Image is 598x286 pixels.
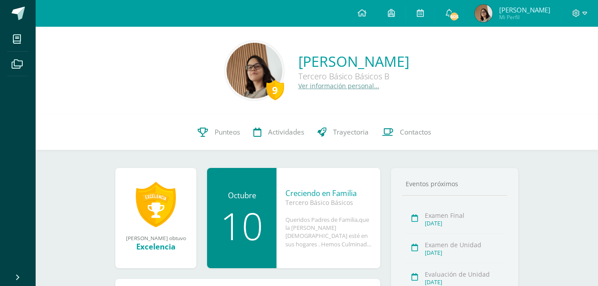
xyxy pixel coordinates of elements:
[499,5,550,14] span: [PERSON_NAME]
[285,216,371,248] div: Queridos Padres de Familia,que la [PERSON_NAME][DEMOGRAPHIC_DATA] esté en sus hogares . Hemos Cul...
[375,114,438,150] a: Contactos
[425,211,504,220] div: Examen Final
[298,82,379,90] a: Ver información personal...
[499,13,550,21] span: Mi Perfil
[425,249,504,257] div: [DATE]
[333,127,369,137] span: Trayectoria
[227,43,282,98] img: a09f231fa0f41e3f60c664b48c18f271.png
[216,190,268,200] div: Octubre
[124,234,187,241] div: [PERSON_NAME] obtuvo
[425,278,504,286] div: [DATE]
[425,270,504,278] div: Evaluación de Unidad
[400,127,431,137] span: Contactos
[285,188,371,198] div: Creciendo en Familia
[124,241,187,252] div: Excelencia
[298,52,409,71] a: [PERSON_NAME]
[425,241,504,249] div: Examen de Unidad
[215,127,240,137] span: Punteos
[247,114,311,150] a: Actividades
[402,180,507,188] div: Eventos próximos
[216,207,268,245] div: 10
[268,127,304,137] span: Actividades
[475,4,492,22] img: 0e8dd81227810d544f711f14169b4e10.png
[285,198,371,207] div: Tercero Básico Básicos
[311,114,375,150] a: Trayectoria
[449,12,459,21] span: 605
[425,220,504,227] div: [DATE]
[298,71,409,82] div: Tercero Básico Básicos B
[191,114,247,150] a: Punteos
[266,80,284,100] div: 9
